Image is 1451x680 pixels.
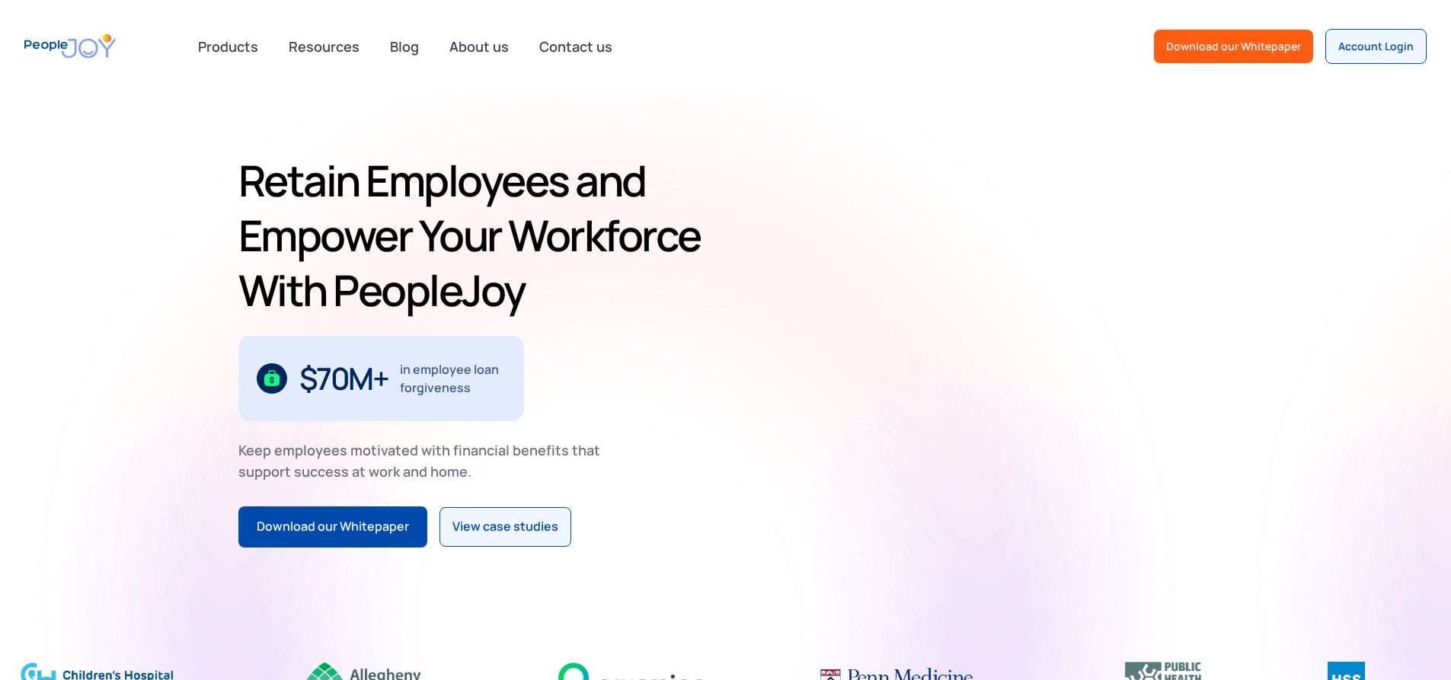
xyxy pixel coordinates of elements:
[238,153,720,318] h1: Retain Employees and Empower Your Workforce With PeopleJoy
[1166,39,1301,54] div: Download our Whitepaper
[299,366,388,391] div: $70M+
[530,30,622,63] a: Contact us
[1338,39,1414,54] div: Account Login
[189,31,267,62] div: Products
[238,336,524,421] div: 1 / 3
[24,24,116,68] a: home
[280,30,369,63] a: Resources
[238,506,427,548] a: Download our Whitepaper
[440,30,518,63] a: About us
[452,517,558,537] div: View case studies
[400,360,506,397] div: in employee loan forgiveness
[381,30,428,63] a: Blog
[1154,30,1313,63] a: Download our Whitepaper
[439,507,571,547] a: View case studies
[1325,29,1427,64] a: Account Login
[238,439,613,482] div: Keep employees motivated with financial benefits that support success at work and home.
[257,517,409,537] div: Download our Whitepaper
